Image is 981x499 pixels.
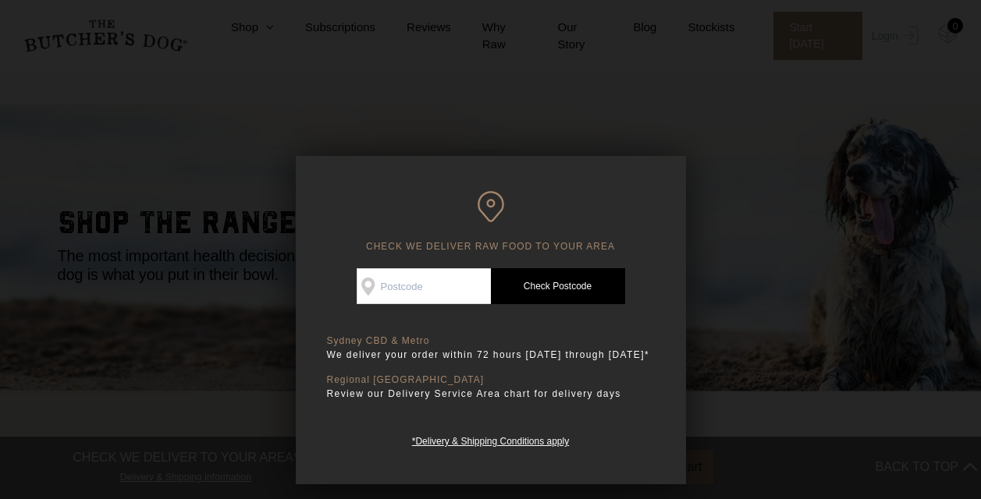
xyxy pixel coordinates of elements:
p: We deliver your order within 72 hours [DATE] through [DATE]* [327,347,655,363]
p: Sydney CBD & Metro [327,335,655,347]
a: *Delivery & Shipping Conditions apply [412,432,569,447]
h6: CHECK WE DELIVER RAW FOOD TO YOUR AREA [327,191,655,253]
p: Review our Delivery Service Area chart for delivery days [327,386,655,402]
input: Postcode [357,268,491,304]
a: Check Postcode [491,268,625,304]
p: Regional [GEOGRAPHIC_DATA] [327,374,655,386]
